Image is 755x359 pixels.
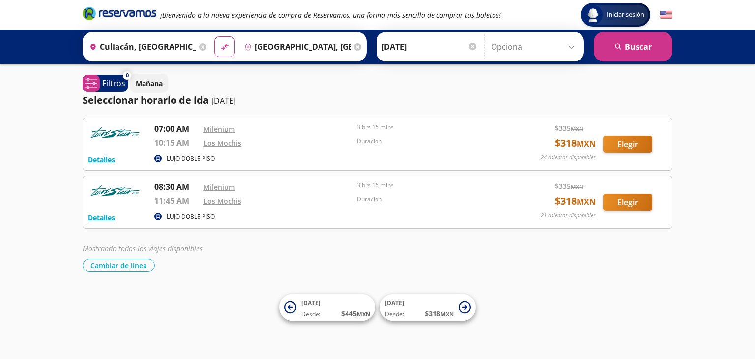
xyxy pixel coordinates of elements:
button: [DATE]Desde:$318MXN [380,294,476,321]
a: Milenium [203,182,235,192]
input: Opcional [491,34,579,59]
em: ¡Bienvenido a la nueva experiencia de compra de Reservamos, una forma más sencilla de comprar tus... [160,10,501,20]
small: MXN [571,183,583,190]
input: Buscar Origen [86,34,197,59]
small: MXN [571,125,583,132]
a: Milenium [203,124,235,134]
span: Desde: [301,310,320,319]
p: Duración [357,137,505,146]
button: English [660,9,672,21]
p: 3 hrs 15 mins [357,123,505,132]
span: $ 445 [341,308,370,319]
span: $ 318 [555,136,596,150]
small: MXN [577,196,596,207]
p: 08:30 AM [154,181,199,193]
button: Elegir [603,136,652,153]
span: Iniciar sesión [603,10,648,20]
p: 11:45 AM [154,195,199,207]
small: MXN [577,138,596,149]
a: Los Mochis [203,138,241,148]
p: LUJO DOBLE PISO [167,212,215,221]
button: Elegir [603,194,652,211]
span: $ 335 [555,181,583,191]
small: MXN [440,310,454,318]
img: RESERVAMOS [88,123,142,143]
p: 24 asientos disponibles [541,153,596,162]
button: Mañana [130,74,168,93]
p: 3 hrs 15 mins [357,181,505,190]
button: 0Filtros [83,75,128,92]
em: Mostrando todos los viajes disponibles [83,244,203,253]
span: $ 318 [425,308,454,319]
input: Elegir Fecha [381,34,478,59]
span: $ 318 [555,194,596,209]
p: LUJO DOBLE PISO [167,154,215,163]
small: MXN [357,310,370,318]
input: Buscar Destino [240,34,351,59]
a: Brand Logo [83,6,156,24]
p: Filtros [102,77,125,89]
span: 0 [126,71,129,80]
span: [DATE] [301,299,320,307]
p: 07:00 AM [154,123,199,135]
p: 10:15 AM [154,137,199,149]
p: Duración [357,195,505,204]
span: Desde: [385,310,404,319]
i: Brand Logo [83,6,156,21]
button: [DATE]Desde:$445MXN [279,294,375,321]
p: 21 asientos disponibles [541,211,596,220]
button: Buscar [594,32,672,61]
span: $ 335 [555,123,583,133]
p: Seleccionar horario de ida [83,93,209,108]
button: Detalles [88,154,115,165]
img: RESERVAMOS [88,181,142,201]
button: Detalles [88,212,115,223]
p: [DATE] [211,95,236,107]
a: Los Mochis [203,196,241,206]
p: Mañana [136,78,163,89]
button: Cambiar de línea [83,259,155,272]
span: [DATE] [385,299,404,307]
